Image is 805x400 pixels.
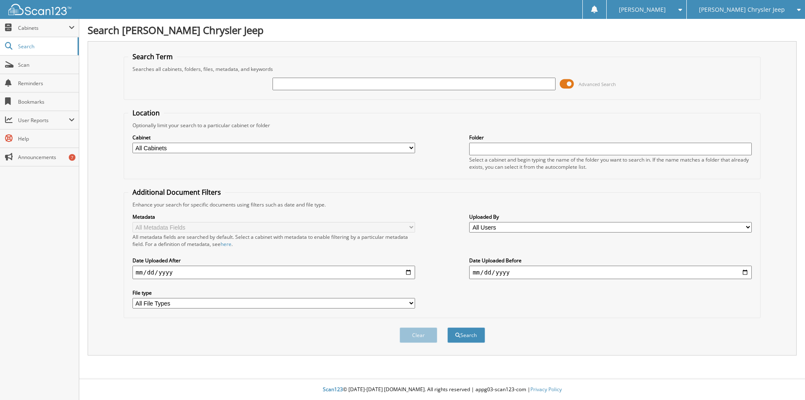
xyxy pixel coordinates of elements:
[469,266,752,279] input: end
[79,379,805,400] div: © [DATE]-[DATE] [DOMAIN_NAME]. All rights reserved | appg03-scan123-com |
[128,122,756,129] div: Optionally limit your search to a particular cabinet or folder
[469,156,752,170] div: Select a cabinet and begin typing the name of the folder you want to search in. If the name match...
[18,117,69,124] span: User Reports
[132,233,415,248] div: All metadata fields are searched by default. Select a cabinet with metadata to enable filtering b...
[221,241,231,248] a: here
[18,43,73,50] span: Search
[469,134,752,141] label: Folder
[619,7,666,12] span: [PERSON_NAME]
[530,386,562,393] a: Privacy Policy
[132,266,415,279] input: start
[18,98,75,105] span: Bookmarks
[128,52,177,61] legend: Search Term
[323,386,343,393] span: Scan123
[132,134,415,141] label: Cabinet
[128,65,756,73] div: Searches all cabinets, folders, files, metadata, and keywords
[447,327,485,343] button: Search
[400,327,437,343] button: Clear
[18,135,75,142] span: Help
[763,360,805,400] iframe: Chat Widget
[699,7,785,12] span: [PERSON_NAME] Chrysler Jeep
[132,289,415,296] label: File type
[88,23,797,37] h1: Search [PERSON_NAME] Chrysler Jeep
[132,257,415,264] label: Date Uploaded After
[18,154,75,161] span: Announcements
[18,80,75,87] span: Reminders
[18,24,69,31] span: Cabinets
[469,213,752,220] label: Uploaded By
[469,257,752,264] label: Date Uploaded Before
[69,154,75,161] div: 7
[128,108,164,118] legend: Location
[579,81,616,87] span: Advanced Search
[132,213,415,220] label: Metadata
[128,201,756,208] div: Enhance your search for specific documents using filters such as date and file type.
[18,61,75,68] span: Scan
[8,4,71,15] img: scan123-logo-white.svg
[128,188,225,197] legend: Additional Document Filters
